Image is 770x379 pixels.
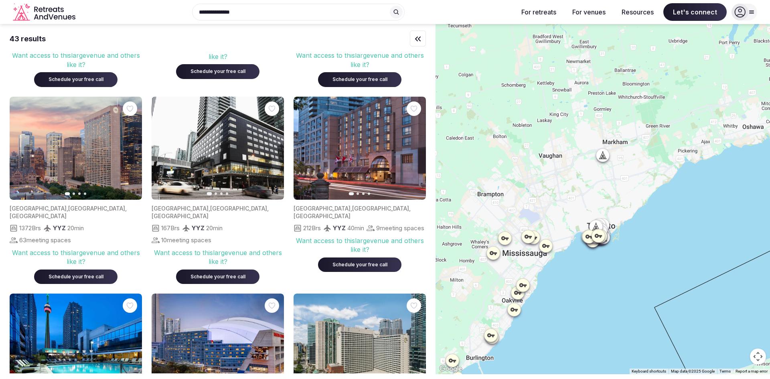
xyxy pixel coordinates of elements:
[318,260,401,268] a: Schedule your free call
[10,51,142,69] div: Want access to this large venue and others like it?
[13,3,77,21] a: Visit the homepage
[152,213,209,219] span: [GEOGRAPHIC_DATA]
[352,205,409,212] span: [GEOGRAPHIC_DATA]
[303,224,321,232] span: 212 Brs
[10,248,142,266] div: Want access to this large venue and others like it?
[19,224,41,232] span: 1372 Brs
[176,272,259,280] a: Schedule your free call
[566,3,612,21] button: For venues
[349,192,354,195] button: Go to slide 1
[67,205,68,212] span: ,
[34,75,118,83] a: Schedule your free call
[68,205,125,212] span: [GEOGRAPHIC_DATA]
[53,224,66,232] span: YYZ
[368,193,370,195] button: Go to slide 4
[318,75,401,83] a: Schedule your free call
[328,76,392,83] div: Schedule your free call
[186,274,250,280] div: Schedule your free call
[663,3,727,21] span: Let's connect
[161,236,211,244] span: 10 meeting spaces
[206,224,223,232] span: 20 min
[78,193,81,195] button: Go to slide 3
[615,3,660,21] button: Resources
[207,192,212,195] button: Go to slide 1
[10,97,142,200] img: Featured image for venue
[19,236,71,244] span: 63 meeting spaces
[186,68,250,75] div: Schedule your free call
[192,224,205,232] span: YYZ
[632,369,666,374] button: Keyboard shortcuts
[10,205,67,212] span: [GEOGRAPHIC_DATA]
[515,3,563,21] button: For retreats
[719,369,731,373] a: Terms (opens in new tab)
[294,51,426,69] div: Want access to this large venue and others like it?
[84,193,86,195] button: Go to slide 4
[438,364,464,374] img: Google
[44,76,108,83] div: Schedule your free call
[294,97,426,200] img: Featured image for venue
[351,205,352,212] span: ,
[267,205,269,212] span: ,
[357,193,359,195] button: Go to slide 2
[176,67,259,75] a: Schedule your free call
[333,224,346,232] span: YYZ
[125,205,127,212] span: ,
[152,97,284,200] img: Featured image for venue
[67,224,84,232] span: 20 min
[13,3,77,21] svg: Retreats and Venues company logo
[294,205,351,212] span: [GEOGRAPHIC_DATA]
[328,261,392,268] div: Schedule your free call
[226,193,228,195] button: Go to slide 4
[376,224,424,232] span: 9 meeting spaces
[152,205,209,212] span: [GEOGRAPHIC_DATA]
[161,224,180,232] span: 167 Brs
[215,193,217,195] button: Go to slide 2
[294,213,351,219] span: [GEOGRAPHIC_DATA]
[438,364,464,374] a: Open this area in Google Maps (opens a new window)
[409,205,411,212] span: ,
[210,205,267,212] span: [GEOGRAPHIC_DATA]
[736,369,768,373] a: Report a map error
[671,369,715,373] span: Map data ©2025 Google
[209,205,210,212] span: ,
[10,213,67,219] span: [GEOGRAPHIC_DATA]
[44,274,108,280] div: Schedule your free call
[73,193,75,195] button: Go to slide 2
[750,349,766,365] button: Map camera controls
[294,236,426,254] div: Want access to this large venue and others like it?
[10,34,46,44] div: 43 results
[152,248,284,266] div: Want access to this large venue and others like it?
[34,272,118,280] a: Schedule your free call
[347,224,364,232] span: 40 min
[220,193,223,195] button: Go to slide 3
[65,192,70,195] button: Go to slide 1
[362,193,365,195] button: Go to slide 3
